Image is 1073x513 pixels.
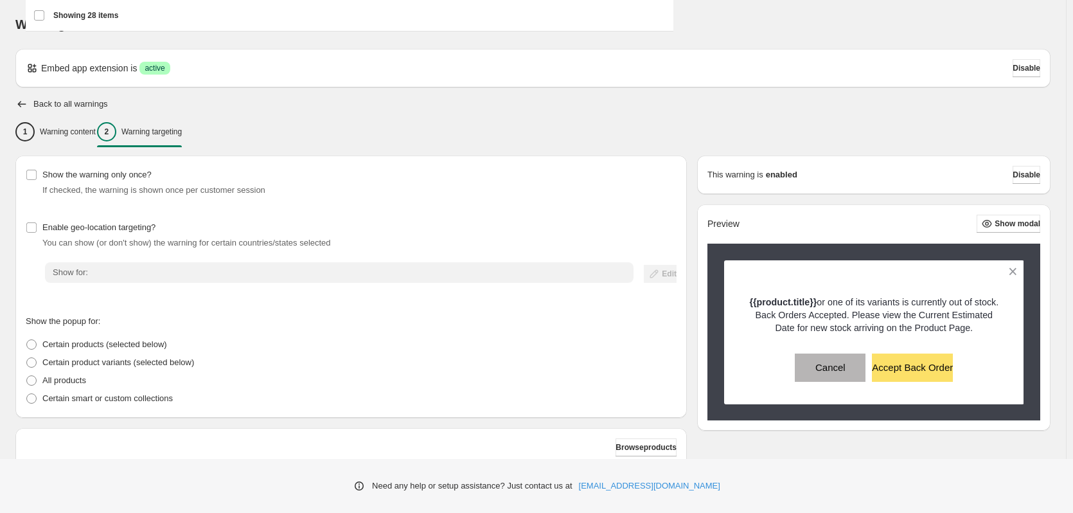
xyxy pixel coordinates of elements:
[42,357,194,367] span: Certain product variants (selected below)
[795,354,865,382] button: Cancel
[42,392,173,405] p: Certain smart or custom collections
[42,222,155,232] span: Enable geo-location targeting?
[616,442,677,453] span: Browse products
[40,127,96,137] p: Warning content
[977,215,1040,233] button: Show modal
[97,122,116,141] div: 2
[42,374,86,387] p: All products
[749,297,817,307] strong: {{product.title}}
[747,296,1002,334] p: or one of its variants is currently out of stock. Back Orders Accepted. Please view the Current E...
[707,168,763,181] p: This warning is
[1013,170,1040,180] span: Disable
[53,10,118,21] span: Showing 28 items
[42,185,265,195] span: If checked, the warning is shown once per customer session
[707,219,740,230] h2: Preview
[145,63,164,73] span: active
[53,267,88,277] span: Show for:
[15,17,73,32] span: Warnings
[41,62,137,75] p: Embed app extension is
[33,99,108,109] h2: Back to all warnings
[26,316,100,326] span: Show the popup for:
[1013,63,1040,73] span: Disable
[1013,166,1040,184] button: Disable
[121,127,182,137] p: Warning targeting
[872,354,953,382] button: Accept Back Order
[579,480,720,492] a: [EMAIL_ADDRESS][DOMAIN_NAME]
[995,219,1040,229] span: Show modal
[42,339,167,349] span: Certain products (selected below)
[15,122,35,141] div: 1
[15,118,96,145] button: 1Warning content
[97,118,182,145] button: 2Warning targeting
[42,238,331,248] span: You can show (or don't show) the warning for certain countries/states selected
[766,168,797,181] strong: enabled
[616,438,677,456] button: Browseproducts
[1013,59,1040,77] button: Disable
[42,170,152,179] span: Show the warning only once?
